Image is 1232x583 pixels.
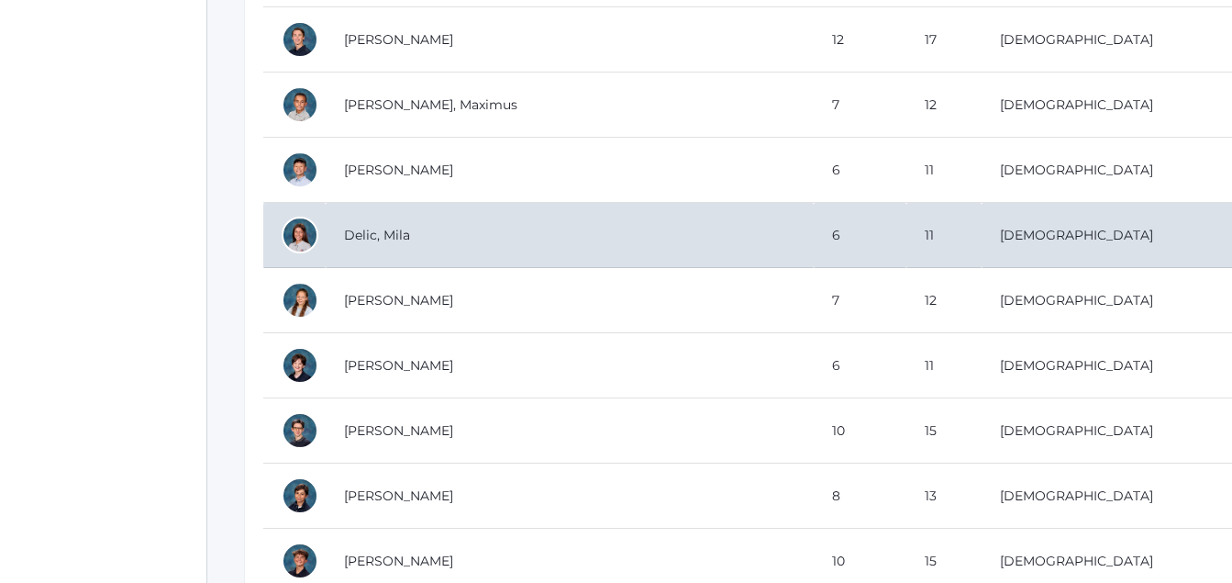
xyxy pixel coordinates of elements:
[906,398,981,464] td: 15
[282,151,318,188] div: Nolan Deeb
[814,138,906,203] td: 6
[906,7,981,73] td: 17
[906,464,981,529] td: 13
[814,464,906,529] td: 8
[282,477,318,514] div: Andrew Dishchekenian
[814,7,906,73] td: 12
[814,73,906,138] td: 7
[906,203,981,268] td: 11
[814,398,906,464] td: 10
[282,412,318,449] div: James DenHartog
[326,7,814,73] td: [PERSON_NAME]
[906,138,981,203] td: 11
[282,347,318,384] div: Ellis DenHartog
[326,268,814,333] td: [PERSON_NAME]
[282,21,318,58] div: Andrew Dean
[326,333,814,398] td: [PERSON_NAME]
[814,268,906,333] td: 7
[326,73,814,138] td: [PERSON_NAME], Maximus
[814,333,906,398] td: 6
[906,73,981,138] td: 12
[906,333,981,398] td: 11
[326,464,814,529] td: [PERSON_NAME]
[282,282,318,319] div: Alessandra DeLuca
[282,86,318,123] div: Maximus deDomenico
[814,203,906,268] td: 6
[282,217,318,253] div: Mila Delic
[282,543,318,579] div: Elijah Dreher
[906,268,981,333] td: 12
[326,203,814,268] td: Delic, Mila
[326,138,814,203] td: [PERSON_NAME]
[326,398,814,464] td: [PERSON_NAME]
